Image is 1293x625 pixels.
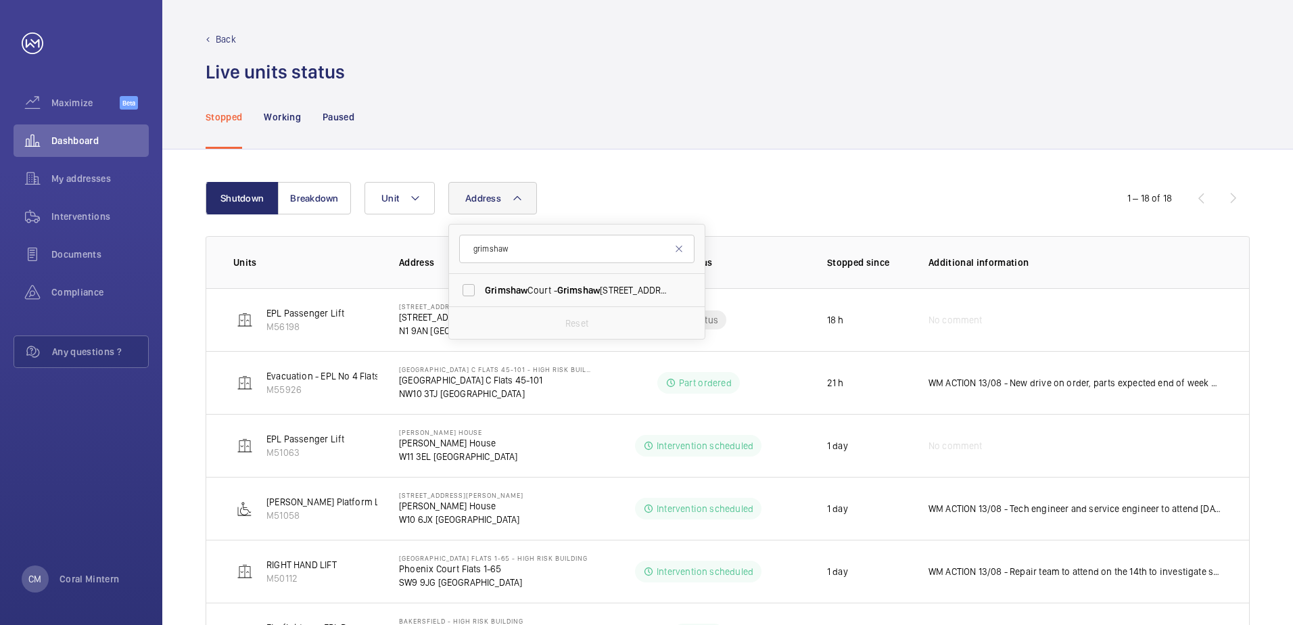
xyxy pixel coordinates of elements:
[237,312,253,328] img: elevator.svg
[448,182,537,214] button: Address
[381,193,399,204] span: Unit
[399,562,588,576] p: Phoenix Court Flats 1-65
[565,317,588,330] p: Reset
[60,572,120,586] p: Coral Mintern
[657,565,753,578] p: Intervention scheduled
[51,134,149,147] span: Dashboard
[827,502,848,515] p: 1 day
[365,182,435,214] button: Unit
[399,499,523,513] p: [PERSON_NAME] House
[399,428,518,436] p: [PERSON_NAME] House
[266,369,425,383] p: Evacuation - EPL No 4 Flats 45-101 R/h
[237,563,253,580] img: elevator.svg
[399,256,591,269] p: Address
[278,182,351,214] button: Breakdown
[323,110,354,124] p: Paused
[827,313,844,327] p: 18 h
[928,256,1222,269] p: Additional information
[237,438,253,454] img: elevator.svg
[266,432,344,446] p: EPL Passenger Lift
[51,172,149,185] span: My addresses
[51,96,120,110] span: Maximize
[399,617,523,625] p: Bakersfield - High Risk Building
[399,365,591,373] p: [GEOGRAPHIC_DATA] C Flats 45-101 - High Risk Building
[264,110,300,124] p: Working
[485,285,527,296] span: Grimshaw
[399,576,588,589] p: SW9 9JG [GEOGRAPHIC_DATA]
[266,509,389,522] p: M51058
[399,302,546,310] p: [STREET_ADDRESS][PERSON_NAME]
[679,376,732,390] p: Part ordered
[657,502,753,515] p: Intervention scheduled
[51,285,149,299] span: Compliance
[216,32,236,46] p: Back
[206,182,279,214] button: Shutdown
[928,313,983,327] span: No comment
[1127,191,1172,205] div: 1 – 18 of 18
[928,439,983,453] span: No comment
[237,375,253,391] img: elevator.svg
[206,110,242,124] p: Stopped
[120,96,138,110] span: Beta
[399,513,523,526] p: W10 6JX [GEOGRAPHIC_DATA]
[928,565,1222,578] p: WM ACTION 13/08 - Repair team to attend on the 14th to investigate safety gear issues.
[237,501,253,517] img: platform_lift.svg
[827,439,848,453] p: 1 day
[266,383,425,396] p: M55926
[399,324,546,338] p: N1 9AN [GEOGRAPHIC_DATA]
[465,193,501,204] span: Address
[399,436,518,450] p: [PERSON_NAME] House
[51,210,149,223] span: Interventions
[399,554,588,562] p: [GEOGRAPHIC_DATA] Flats 1-65 - High Risk Building
[399,450,518,463] p: W11 3EL [GEOGRAPHIC_DATA]
[266,495,389,509] p: [PERSON_NAME] Platform Lift
[51,248,149,261] span: Documents
[459,235,695,263] input: Search by address
[266,446,344,459] p: M51063
[233,256,377,269] p: Units
[206,60,345,85] h1: Live units status
[399,387,591,400] p: NW10 3TJ [GEOGRAPHIC_DATA]
[266,558,337,572] p: RIGHT HAND LIFT
[266,306,344,320] p: EPL Passenger Lift
[485,283,671,297] span: Court - [STREET_ADDRESS]
[928,376,1222,390] p: WM ACTION 13/08 - New drive on order, parts expected end of week due to delays from customes.
[399,491,523,499] p: [STREET_ADDRESS][PERSON_NAME]
[399,373,591,387] p: [GEOGRAPHIC_DATA] C Flats 45-101
[28,572,41,586] p: CM
[266,572,337,585] p: M50112
[399,310,546,324] p: [STREET_ADDRESS][PERSON_NAME]
[827,256,907,269] p: Stopped since
[266,320,344,333] p: M56198
[827,565,848,578] p: 1 day
[928,502,1222,515] p: WM ACTION 13/08 - Tech engineer and service engineer to attend [DATE].
[52,345,148,358] span: Any questions ?
[827,376,844,390] p: 21 h
[557,285,600,296] span: Grimshaw
[657,439,753,453] p: Intervention scheduled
